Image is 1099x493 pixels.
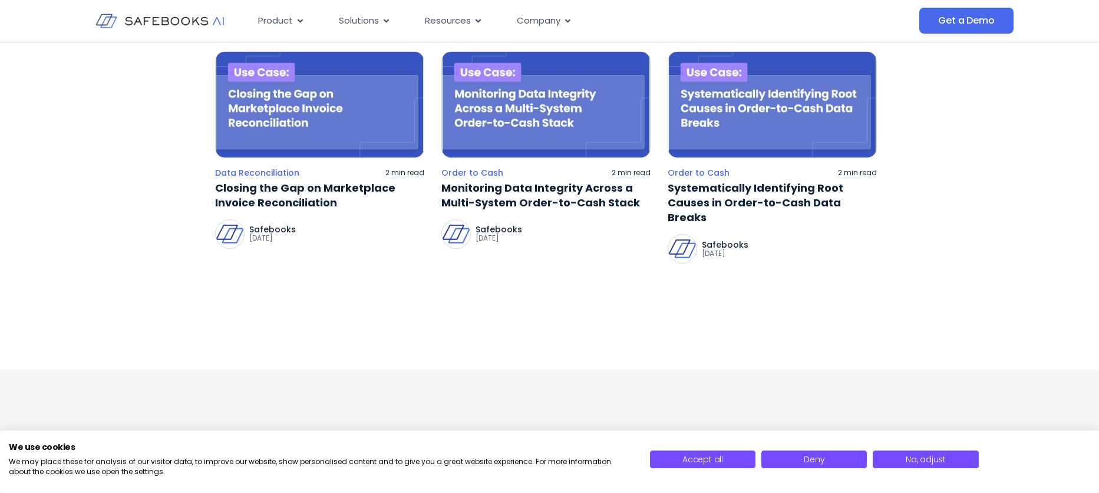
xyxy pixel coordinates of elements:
[668,51,877,158] img: a blue background with the words use case
[215,51,424,158] img: a blue background with the words use case closing the gap on marketplace invoice
[216,220,244,248] img: Safebooks
[249,225,296,234] p: Safebooks
[9,457,632,477] p: We may place these for analysis of our visitor data, to improve our website, show personalised co...
[938,15,994,27] span: Get a Demo
[9,442,632,452] h2: We use cookies
[249,9,801,32] div: Menu Toggle
[258,14,293,28] span: Product
[249,234,296,243] p: [DATE]
[441,51,651,158] img: a blue background with the words use case monitoring data integrity across a multi - system
[804,453,824,465] span: Deny
[339,14,379,28] span: Solutions
[682,453,723,465] span: Accept all
[702,249,748,258] p: [DATE]
[517,14,560,28] span: Company
[476,225,522,234] p: Safebooks
[441,180,651,210] a: Monitoring Data Integrity Across a Multi-System Order-to-Cash Stack
[650,451,755,468] button: Accept all cookies
[215,167,299,178] a: Data Reconciliation
[702,241,748,249] p: Safebooks
[612,168,651,178] p: 2 min read
[385,168,424,178] p: 2 min read
[668,167,730,178] a: Order to Cash
[441,167,503,178] a: Order to Cash
[215,180,424,210] a: Closing the Gap on Marketplace Invoice Reconciliation
[476,234,522,243] p: [DATE]
[442,220,470,248] img: Safebooks
[425,14,471,28] span: Resources
[873,451,978,468] button: Adjust cookie preferences
[668,180,877,225] a: Systematically Identifying Root Causes in Order-to-Cash Data Breaks
[838,168,877,178] p: 2 min read
[668,235,697,263] img: Safebooks
[906,453,946,465] span: No, adjust
[761,451,867,468] button: Deny all cookies
[249,9,801,32] nav: Menu
[919,8,1013,34] a: Get a Demo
